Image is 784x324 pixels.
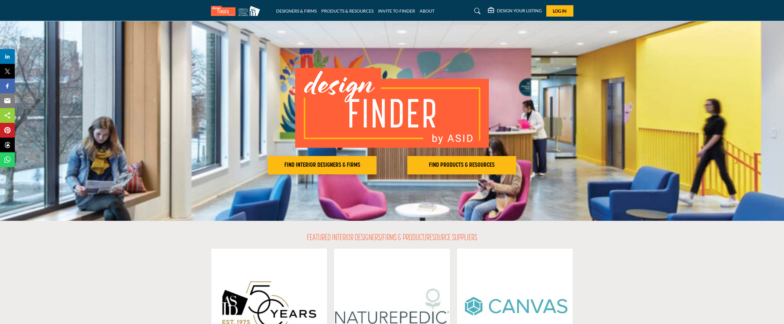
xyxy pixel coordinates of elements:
span: Log In [553,8,567,14]
button: FIND INTERIOR DESIGNERS & FIRMS [268,156,377,174]
div: DESIGN YOUR LISTING [488,7,542,15]
h2: FIND INTERIOR DESIGNERS & FIRMS [270,162,375,169]
h2: FEATURED INTERIOR DESIGNERS/FIRMS & PRODUCT/RESOURCE SUPPLIERS [307,233,477,244]
a: PRODUCTS & RESOURCES [321,8,374,14]
a: ABOUT [420,8,434,14]
a: DESIGNERS & FIRMS [276,8,317,14]
img: image [295,68,489,148]
img: Site Logo [211,6,263,16]
a: Search [468,6,485,16]
h5: DESIGN YOUR LISTING [497,8,542,14]
a: INVITE TO FINDER [378,8,415,14]
h2: FIND PRODUCTS & RESOURCES [409,162,514,169]
button: Log In [546,5,573,17]
button: FIND PRODUCTS & RESOURCES [407,156,516,174]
